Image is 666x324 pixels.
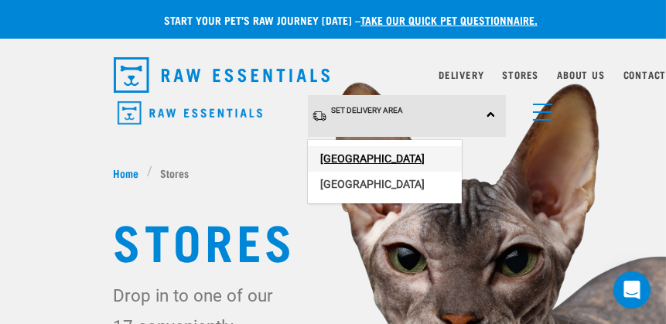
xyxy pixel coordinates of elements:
[360,17,538,22] a: take our quick pet questionnaire.
[439,72,483,77] a: Delivery
[502,72,538,77] a: Stores
[114,165,139,181] span: Home
[331,106,403,114] span: Set Delivery Area
[312,110,327,122] img: van-moving.png
[101,51,565,99] nav: dropdown navigation
[118,101,262,125] img: Raw Essentials Logo
[114,165,553,181] nav: breadcrumbs
[613,271,651,309] div: Open Intercom Messenger
[114,212,553,268] h1: Stores
[308,146,462,172] a: [GEOGRAPHIC_DATA]
[557,72,604,77] a: About Us
[114,165,148,181] a: Home
[114,57,330,93] img: Raw Essentials Logo
[308,172,462,197] a: [GEOGRAPHIC_DATA]
[525,94,553,122] a: menu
